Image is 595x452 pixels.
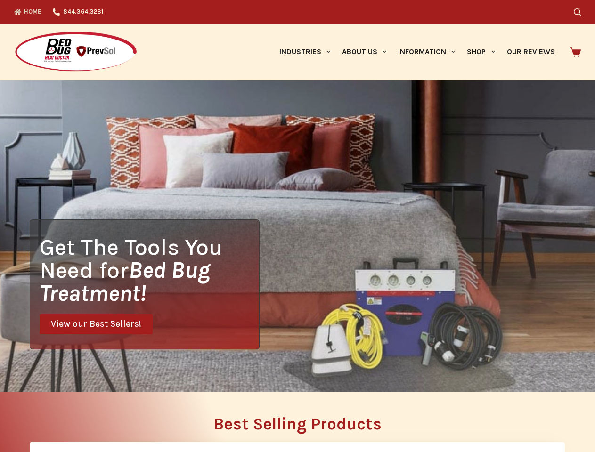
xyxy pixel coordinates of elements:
a: Industries [273,24,336,80]
a: Our Reviews [501,24,561,80]
a: Information [392,24,461,80]
span: View our Best Sellers! [51,320,141,329]
a: View our Best Sellers! [40,314,153,334]
h2: Best Selling Products [30,416,565,432]
a: About Us [336,24,392,80]
h1: Get The Tools You Need for [40,235,259,305]
img: Prevsol/Bed Bug Heat Doctor [14,31,138,73]
button: Search [574,8,581,16]
i: Bed Bug Treatment! [40,257,210,307]
a: Shop [461,24,501,80]
nav: Primary [273,24,561,80]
